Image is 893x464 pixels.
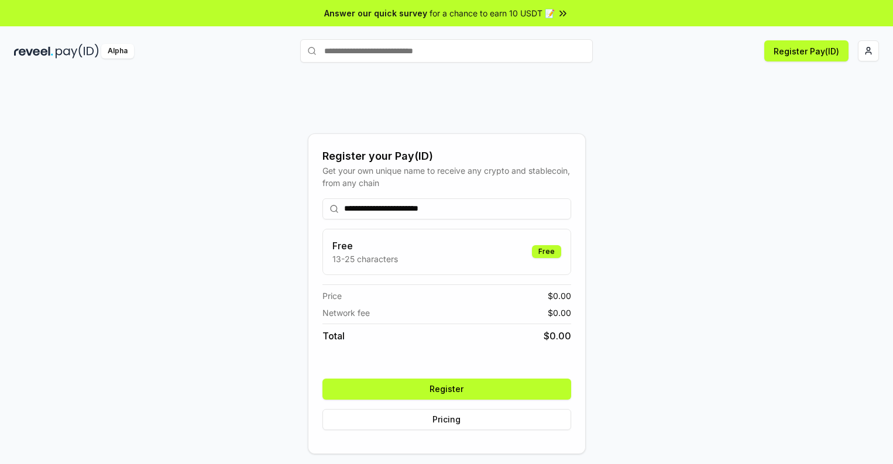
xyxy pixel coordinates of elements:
[548,290,571,302] span: $ 0.00
[430,7,555,19] span: for a chance to earn 10 USDT 📝
[101,44,134,59] div: Alpha
[56,44,99,59] img: pay_id
[322,409,571,430] button: Pricing
[322,164,571,189] div: Get your own unique name to receive any crypto and stablecoin, from any chain
[544,329,571,343] span: $ 0.00
[14,44,53,59] img: reveel_dark
[322,148,571,164] div: Register your Pay(ID)
[764,40,849,61] button: Register Pay(ID)
[322,307,370,319] span: Network fee
[322,329,345,343] span: Total
[322,290,342,302] span: Price
[548,307,571,319] span: $ 0.00
[332,239,398,253] h3: Free
[322,379,571,400] button: Register
[324,7,427,19] span: Answer our quick survey
[532,245,561,258] div: Free
[332,253,398,265] p: 13-25 characters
